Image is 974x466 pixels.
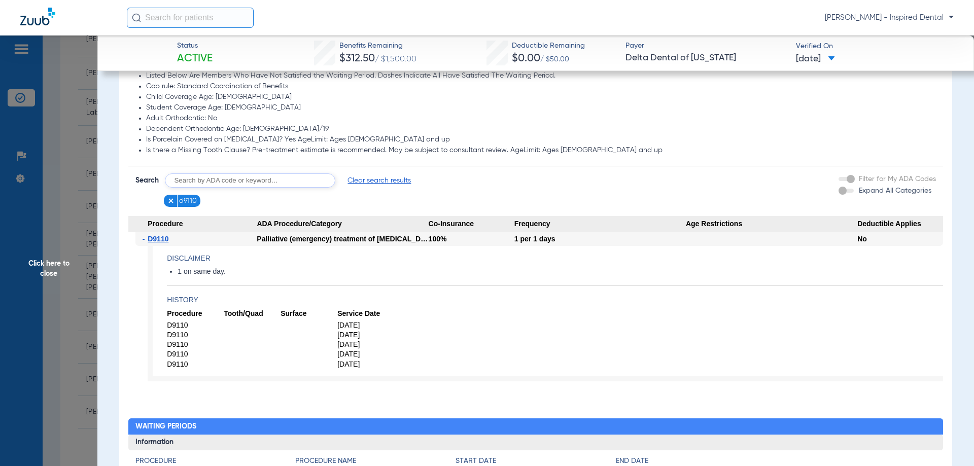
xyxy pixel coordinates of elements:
span: $0.00 [512,53,540,64]
span: Deductible Applies [857,216,943,232]
h4: History [167,295,943,305]
h3: Information [128,435,944,451]
li: Is there a Missing Tooth Clause? Pre-treatment estimate is recommended. May be subject to consult... [146,146,936,155]
span: d9110 [179,196,197,206]
span: $312.50 [339,53,375,64]
span: D9110 [167,320,224,330]
span: Search [135,175,159,186]
li: Adult Orthodontic: No [146,114,936,123]
span: ADA Procedure/Category [257,216,428,232]
span: Verified On [796,41,958,52]
span: Frequency [514,216,686,232]
li: Cob rule: Standard Coordination of Benefits [146,82,936,91]
img: Search Icon [132,13,141,22]
li: Dependent Orthodontic Age: [DEMOGRAPHIC_DATA]/19 [146,125,936,134]
span: / $50.00 [540,56,569,63]
span: D9110 [167,360,224,369]
span: [DATE] [337,330,394,340]
span: Payer [625,41,787,51]
li: Child Coverage Age: [DEMOGRAPHIC_DATA] [146,93,936,102]
span: Surface [281,309,337,318]
span: Clear search results [347,175,411,186]
span: Co-Insurance [429,216,514,232]
span: [DATE] [337,320,394,330]
img: x.svg [167,197,175,204]
span: Age Restrictions [686,216,857,232]
li: 1 on same day. [178,267,943,276]
span: Benefits Remaining [339,41,416,51]
span: D9110 [167,340,224,349]
span: [DATE] [337,360,394,369]
span: [DATE] [337,349,394,359]
div: 100% [429,232,514,246]
input: Search for patients [127,8,254,28]
span: D9110 [167,349,224,359]
span: Deductible Remaining [512,41,585,51]
span: [PERSON_NAME] - Inspired Dental [825,13,954,23]
span: - [143,232,148,246]
span: D9110 [167,330,224,340]
span: Service Date [337,309,394,318]
span: [DATE] [337,340,394,349]
div: No [857,232,943,246]
span: Expand All Categories [859,187,931,194]
span: Procedure [128,216,257,232]
iframe: Chat Widget [923,417,974,466]
span: Active [177,52,213,66]
span: D9110 [148,235,168,243]
span: Status [177,41,213,51]
span: / $1,500.00 [375,55,416,63]
span: Procedure [167,309,224,318]
li: Student Coverage Age: [DEMOGRAPHIC_DATA] [146,103,936,113]
h2: Waiting Periods [128,418,944,435]
div: 1 per 1 days [514,232,686,246]
input: Search by ADA code or keyword… [165,173,335,188]
span: Tooth/Quad [224,309,281,318]
h4: Disclaimer [167,253,943,264]
span: [DATE] [796,53,835,65]
span: Delta Dental of [US_STATE] [625,52,787,64]
li: Listed Below Are Members Who Have Not Satisfied the Waiting Period. Dashes Indicate All Have Sati... [146,71,936,81]
li: Is Porcelain Covered on [MEDICAL_DATA]? Yes AgeLimit: Ages [DEMOGRAPHIC_DATA] and up [146,135,936,145]
label: Filter for My ADA Codes [857,174,936,185]
img: Zuub Logo [20,8,55,25]
div: Palliative (emergency) treatment of [MEDICAL_DATA] - minor procedure [257,232,428,246]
